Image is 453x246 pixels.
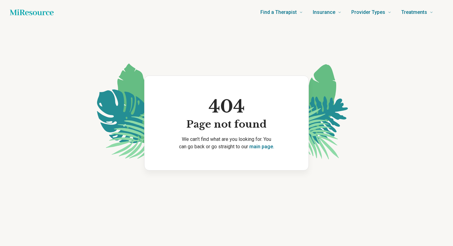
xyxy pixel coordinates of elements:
p: We can’t find what are you looking for. You can go back or go straight to our [154,136,299,150]
span: Treatments [401,8,427,17]
a: main page. [249,144,274,150]
span: Page not found [186,118,267,131]
span: Insurance [313,8,335,17]
span: Provider Types [351,8,385,17]
a: Home page [10,6,54,18]
span: Find a Therapist [260,8,297,17]
span: 404 [186,96,267,118]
